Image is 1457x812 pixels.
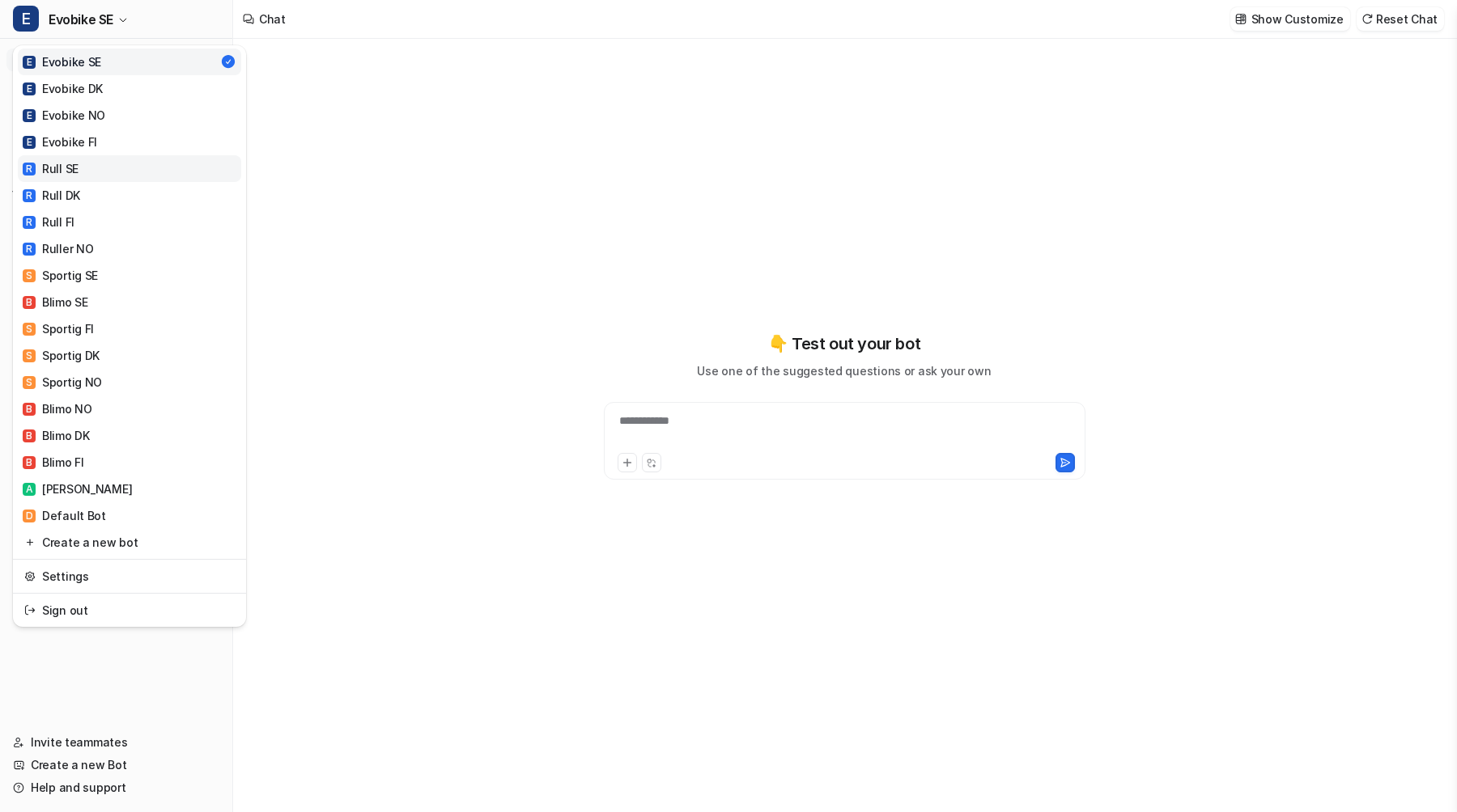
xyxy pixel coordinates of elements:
div: Ruller NO [23,240,93,257]
span: E [23,109,36,122]
a: Create a new bot [18,529,241,556]
div: Rull SE [23,160,79,177]
span: B [23,296,36,309]
div: Sportig NO [23,374,102,391]
img: reset [24,568,36,585]
div: Rull FI [23,214,74,230]
div: Blimo SE [23,294,88,311]
div: Evobike NO [23,107,105,124]
span: S [23,376,36,389]
span: Evobike SE [49,8,113,31]
span: B [23,429,36,442]
a: Sign out [18,597,241,624]
span: R [23,216,36,229]
span: S [23,323,36,336]
div: Sportig SE [23,267,98,284]
div: Blimo DK [23,427,90,444]
span: E [13,6,39,32]
img: reset [24,534,36,551]
span: E [23,82,36,95]
div: Default Bot [23,507,106,524]
div: Sportig FI [23,320,94,337]
div: Rull DK [23,187,80,204]
span: B [23,403,36,416]
span: S [23,349,36,362]
span: D [23,510,36,522]
span: R [23,163,36,176]
span: R [23,189,36,202]
span: E [23,136,36,149]
a: Settings [18,563,241,590]
span: R [23,243,36,256]
img: reset [24,602,36,619]
span: B [23,456,36,469]
span: S [23,269,36,282]
div: [PERSON_NAME] [23,480,132,497]
div: Evobike SE [23,53,101,70]
span: A [23,483,36,496]
div: Evobike DK [23,80,103,97]
div: Blimo NO [23,400,92,417]
div: Blimo FI [23,454,84,471]
div: Sportig DK [23,347,100,364]
div: Evobike FI [23,133,97,150]
div: EEvobike SE [13,45,246,627]
span: E [23,56,36,69]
